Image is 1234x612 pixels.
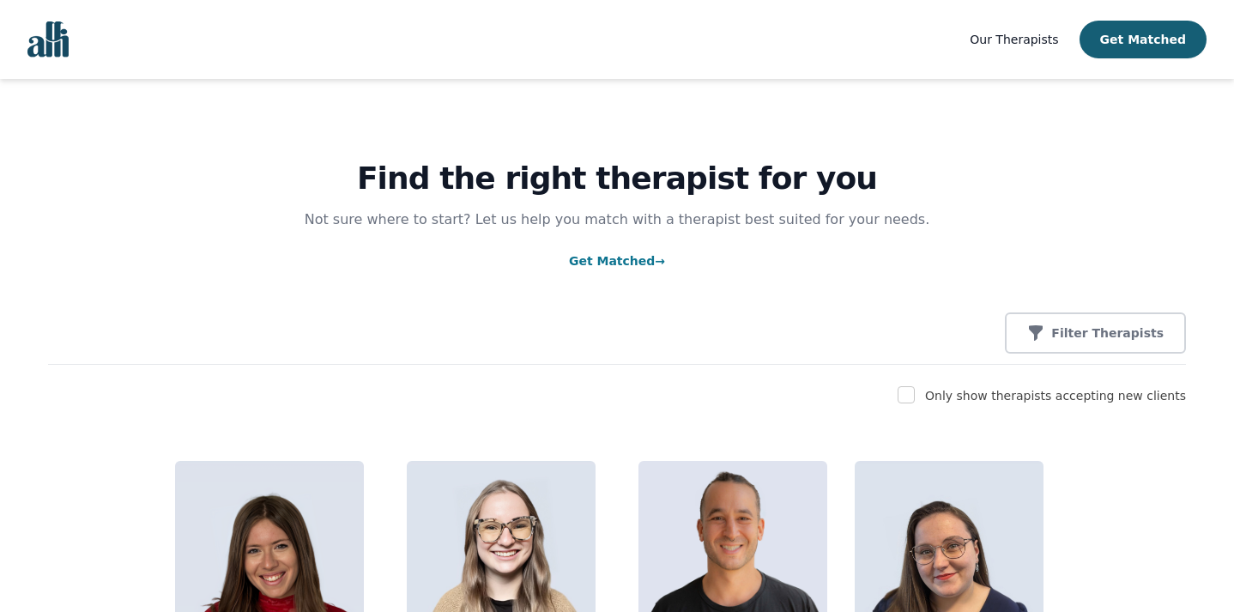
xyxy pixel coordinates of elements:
a: Our Therapists [970,29,1058,50]
span: Our Therapists [970,33,1058,46]
span: → [655,254,665,268]
p: Not sure where to start? Let us help you match with a therapist best suited for your needs. [287,209,947,230]
a: Get Matched [569,254,665,268]
h1: Find the right therapist for you [48,161,1186,196]
img: alli logo [27,21,69,58]
button: Get Matched [1080,21,1207,58]
button: Filter Therapists [1005,312,1186,354]
label: Only show therapists accepting new clients [925,389,1186,403]
p: Filter Therapists [1051,324,1164,342]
